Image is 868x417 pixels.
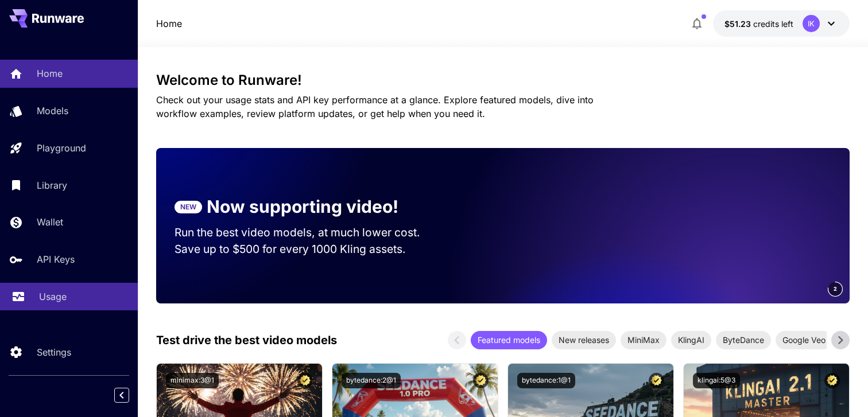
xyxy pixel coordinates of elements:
button: Certified Model – Vetted for best performance and includes a commercial license. [824,373,840,388]
div: ByteDance [716,331,771,349]
div: IK [803,15,820,32]
div: Featured models [471,331,547,349]
button: Certified Model – Vetted for best performance and includes a commercial license. [473,373,489,388]
a: Home [156,17,182,30]
span: $51.23 [724,19,753,29]
p: Library [37,178,67,192]
div: Collapse sidebar [123,385,138,406]
p: Save up to $500 for every 1000 Kling assets. [175,241,442,258]
p: Playground [37,141,86,155]
button: Certified Model – Vetted for best performance and includes a commercial license. [649,373,664,388]
h3: Welcome to Runware! [156,72,850,88]
button: Collapse sidebar [114,388,129,403]
p: Settings [37,345,71,359]
button: klingai:5@3 [693,373,740,388]
p: Home [37,67,63,80]
p: API Keys [37,252,75,266]
p: Wallet [37,215,63,229]
p: Test drive the best video models [156,332,337,349]
p: Now supporting video! [207,194,398,220]
nav: breadcrumb [156,17,182,30]
span: New releases [552,334,616,346]
p: Run the best video models, at much lower cost. [175,224,442,241]
p: NEW [180,202,196,212]
p: Models [37,104,68,118]
span: 2 [834,285,837,293]
button: Certified Model – Vetted for best performance and includes a commercial license. [297,373,313,388]
div: New releases [552,331,616,349]
button: bytedance:1@1 [517,373,575,388]
span: Google Veo [776,334,832,346]
span: KlingAI [671,334,711,346]
span: MiniMax [621,334,666,346]
div: KlingAI [671,331,711,349]
span: Check out your usage stats and API key performance at a glance. Explore featured models, dive int... [156,94,594,119]
button: bytedance:2@1 [342,373,401,388]
span: credits left [753,19,793,29]
div: MiniMax [621,331,666,349]
span: Featured models [471,334,547,346]
div: $51.23072 [724,18,793,30]
button: $51.23072IK [713,10,850,37]
div: Google Veo [776,331,832,349]
p: Usage [39,290,67,303]
span: ByteDance [716,334,771,346]
button: minimax:3@1 [166,373,219,388]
